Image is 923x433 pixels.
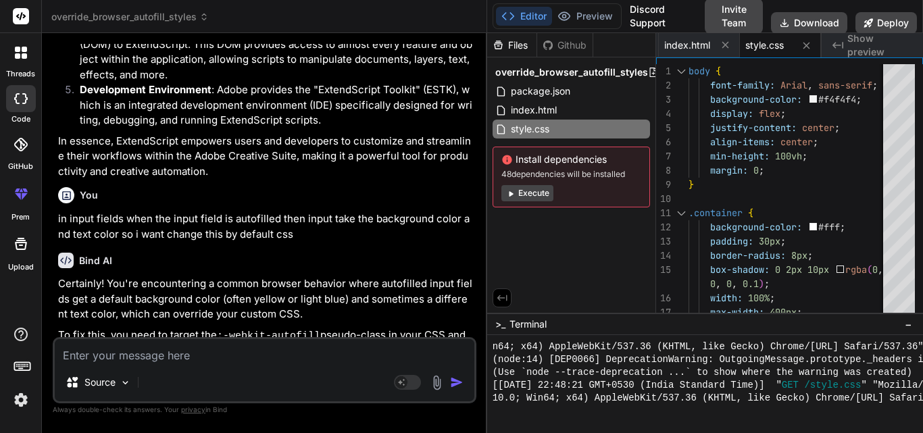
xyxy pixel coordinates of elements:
[501,153,641,166] span: Install dependencies
[710,150,770,162] span: min-height:
[120,377,131,388] img: Pick Models
[710,221,802,233] span: background-color:
[181,405,205,413] span: privacy
[807,263,829,276] span: 10px
[656,135,671,149] div: 6
[818,93,856,105] span: #f4f4f4
[689,178,694,190] span: }
[834,122,840,134] span: ;
[780,79,807,91] span: Arial
[804,379,861,392] span: /style.css
[807,249,813,261] span: ;
[813,136,818,148] span: ;
[58,134,474,180] p: In essence, ExtendScript empowers users and developers to customize and streamline their workflow...
[672,206,690,220] div: Click to collapse the range.
[748,207,753,219] span: {
[807,79,813,91] span: ,
[905,317,912,331] span: −
[867,263,872,276] span: (
[552,7,618,26] button: Preview
[11,113,30,125] label: code
[710,306,764,318] span: max-width:
[496,7,552,26] button: Editor
[732,278,737,290] span: ,
[69,22,474,82] li: : Each Adobe application exposes its own Document Object Model (DOM) to ExtendScript. This DOM pr...
[217,330,320,342] code: :-webkit-autofill
[495,317,505,331] span: >_
[775,150,802,162] span: 100vh
[8,161,33,172] label: GitHub
[780,107,786,120] span: ;
[689,65,710,77] span: body
[840,221,845,233] span: ;
[656,192,671,206] div: 10
[743,278,759,290] span: 0.1
[509,102,558,118] span: index.html
[764,278,770,290] span: ;
[656,107,671,121] div: 4
[791,249,807,261] span: 8px
[818,221,840,233] span: #fff
[745,39,784,52] span: style.css
[771,12,847,34] button: Download
[759,107,780,120] span: flex
[9,388,32,411] img: settings
[656,305,671,320] div: 17
[710,292,743,304] span: width:
[753,164,759,176] span: 0
[759,278,764,290] span: )
[845,263,867,276] span: rgba
[8,261,34,273] label: Upload
[710,249,786,261] span: border-radius:
[656,220,671,234] div: 12
[656,263,671,277] div: 15
[878,263,883,276] span: ,
[58,328,474,378] p: To fix this, you need to target the pseudo-class in your CSS and apply your desired styles, often...
[710,164,748,176] span: margin:
[509,83,572,99] span: package.json
[759,164,764,176] span: ;
[710,93,802,105] span: background-color:
[902,313,915,335] button: −
[656,249,671,263] div: 14
[872,79,878,91] span: ;
[818,79,872,91] span: sans-serif
[84,376,116,389] p: Source
[726,278,732,290] span: 0
[716,65,721,77] span: {
[656,78,671,93] div: 2
[51,10,209,24] span: override_browser_autofill_styles
[501,169,641,180] span: 48 dependencies will be installed
[656,178,671,192] div: 9
[58,276,474,322] p: Certainly! You're encountering a common browser behavior where autofilled input fields get a defa...
[656,163,671,178] div: 8
[872,263,878,276] span: 0
[710,136,775,148] span: align-items:
[770,292,775,304] span: ;
[501,185,553,201] button: Execute
[58,211,474,242] p: in input fields when the input field is autofilled then input take the background color and text ...
[710,79,775,91] span: font-family:
[782,379,799,392] span: GET
[748,292,770,304] span: 100%
[780,235,786,247] span: ;
[656,206,671,220] div: 11
[710,107,753,120] span: display:
[656,121,671,135] div: 5
[656,93,671,107] div: 3
[856,93,862,105] span: ;
[775,263,780,276] span: 0
[797,306,802,318] span: ;
[656,64,671,78] div: 1
[53,403,476,416] p: Always double-check its answers. Your in Bind
[450,376,464,389] img: icon
[509,121,551,137] span: style.css
[493,366,912,379] span: (Use `node --trace-deprecation ...` to show where the warning was created)
[710,122,797,134] span: justify-content:
[80,83,211,96] strong: Development Environment
[656,234,671,249] div: 13
[855,12,917,34] button: Deploy
[11,211,30,223] label: prem
[770,306,797,318] span: 400px
[487,39,537,52] div: Files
